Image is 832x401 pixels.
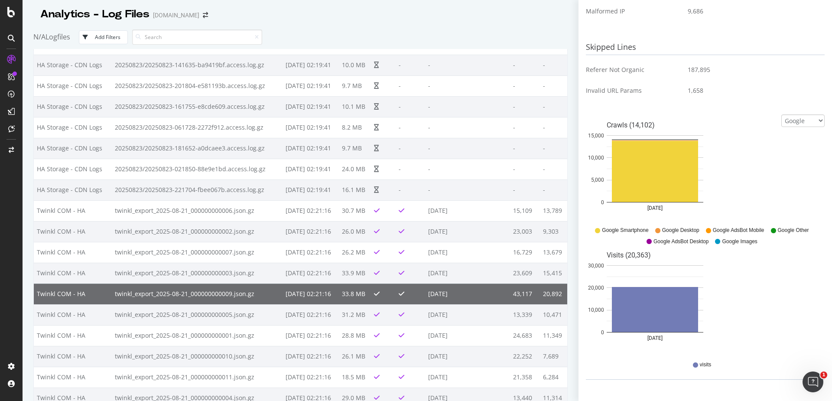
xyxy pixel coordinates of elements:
[510,284,540,304] td: 43,117
[34,159,112,179] td: HA Storage - CDN Logs
[339,284,371,304] td: 33.8 MB
[45,32,70,42] span: Logfiles
[425,284,510,304] td: [DATE]
[339,242,371,263] td: 26.2 MB
[283,55,339,75] td: [DATE] 02:19:41
[607,121,655,129] text: Crawls (14,102)
[34,325,112,346] td: Twinkl COM - HA
[540,179,567,200] td: -
[425,263,510,284] td: [DATE]
[540,325,567,346] td: 11,349
[540,221,567,242] td: 9,303
[34,346,112,367] td: Twinkl COM - HA
[339,325,371,346] td: 28.8 MB
[688,86,703,95] span: 1,658
[510,75,540,96] td: -
[588,263,604,269] text: 30,000
[153,11,199,20] div: [DOMAIN_NAME]
[425,138,510,159] td: -
[540,263,567,284] td: 15,415
[112,325,283,346] td: twinkl_export_2025-08-21_000000000001.json.gz
[34,96,112,117] td: HA Storage - CDN Logs
[396,117,425,138] td: -
[112,263,283,284] td: twinkl_export_2025-08-21_000000000003.json.gz
[540,367,567,388] td: 6,284
[283,117,339,138] td: [DATE] 02:19:41
[588,155,604,161] text: 10,000
[647,205,663,212] text: [DATE]
[203,12,208,18] div: arrow-right-arrow-left
[425,242,510,263] td: [DATE]
[803,372,823,392] iframe: Intercom live chat
[33,32,45,42] span: N/A
[425,179,510,200] td: -
[283,346,339,367] td: [DATE] 02:21:16
[510,325,540,346] td: 24,683
[425,200,510,221] td: [DATE]
[510,221,540,242] td: 23,003
[510,263,540,284] td: 23,609
[112,284,283,304] td: twinkl_export_2025-08-21_000000000009.json.gz
[34,179,112,200] td: HA Storage - CDN Logs
[510,367,540,388] td: 21,358
[688,65,710,74] span: 187,895
[778,227,809,234] span: Google Other
[339,221,371,242] td: 26.0 MB
[283,325,339,346] td: [DATE] 02:21:16
[662,227,699,234] span: Google Desktop
[283,263,339,284] td: [DATE] 02:21:16
[132,29,262,45] input: Search
[396,75,425,96] td: -
[396,138,425,159] td: -
[283,159,339,179] td: [DATE] 02:19:41
[34,221,112,242] td: Twinkl COM - HA
[540,55,567,75] td: -
[112,221,283,242] td: twinkl_export_2025-08-21_000000000002.json.gz
[540,242,567,263] td: 13,679
[95,33,120,41] div: Add Filters
[34,263,112,284] td: Twinkl COM - HA
[510,96,540,117] td: -
[34,304,112,325] td: Twinkl COM - HA
[396,55,425,75] td: -
[112,117,283,138] td: 20250823/20250823-061728-2272f912.access.log.gz
[540,96,567,117] td: -
[283,304,339,325] td: [DATE] 02:21:16
[34,242,112,263] td: Twinkl COM - HA
[540,117,567,138] td: -
[601,329,604,336] text: 0
[588,307,604,313] text: 10,000
[586,245,724,353] div: A chart.
[510,346,540,367] td: 22,252
[510,242,540,263] td: 16,729
[283,75,339,96] td: [DATE] 02:19:41
[283,96,339,117] td: [DATE] 02:19:41
[540,304,567,325] td: 10,471
[396,96,425,117] td: -
[34,284,112,304] td: Twinkl COM - HA
[112,367,283,388] td: twinkl_export_2025-08-21_000000000011.json.gz
[540,346,567,367] td: 7,689
[425,325,510,346] td: [DATE]
[396,179,425,200] td: -
[586,114,724,223] div: A chart.
[34,138,112,159] td: HA Storage - CDN Logs
[586,39,825,55] h3: Skipped Lines
[112,304,283,325] td: twinkl_export_2025-08-21_000000000005.json.gz
[425,304,510,325] td: [DATE]
[283,242,339,263] td: [DATE] 02:21:16
[586,59,681,80] td: Referer Not Organic
[283,367,339,388] td: [DATE] 02:21:16
[586,1,681,22] td: Malformed IP
[425,75,510,96] td: -
[34,75,112,96] td: HA Storage - CDN Logs
[588,285,604,291] text: 20,000
[425,96,510,117] td: -
[713,227,764,234] span: Google AdsBot Mobile
[647,336,663,342] text: [DATE]
[34,200,112,221] td: Twinkl COM - HA
[722,238,757,245] span: Google Images
[112,179,283,200] td: 20250823/20250823-221704-fbee067b.access.log.gz
[339,346,371,367] td: 26.1 MB
[112,200,283,221] td: twinkl_export_2025-08-21_000000000006.json.gz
